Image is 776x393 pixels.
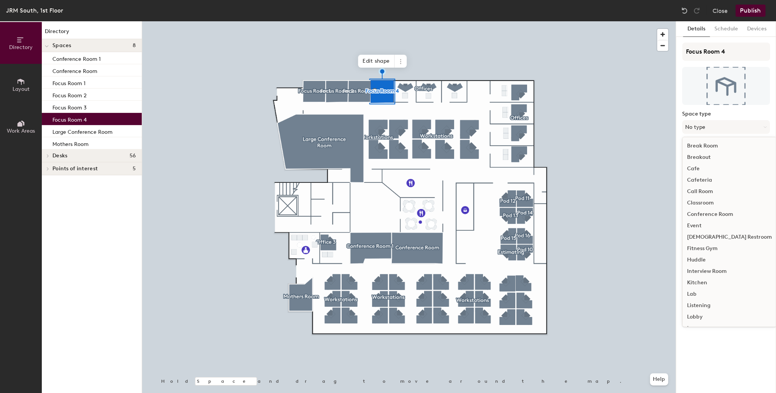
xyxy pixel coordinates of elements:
[735,5,765,17] button: Publish
[52,54,101,62] p: Conference Room 1
[681,7,688,14] img: Undo
[682,120,770,134] button: No type
[52,43,71,49] span: Spaces
[52,66,97,74] p: Conference Room
[693,7,700,14] img: Redo
[13,86,30,92] span: Layout
[7,128,35,134] span: Work Areas
[52,166,98,172] span: Points of interest
[133,166,136,172] span: 5
[9,44,33,51] span: Directory
[52,139,89,147] p: Mothers Room
[52,102,87,111] p: Focus Room 3
[52,114,87,123] p: Focus Room 4
[682,111,770,117] label: Space type
[133,43,136,49] span: 8
[52,90,87,99] p: Focus Room 2
[42,27,142,39] h1: Directory
[52,78,86,87] p: Focus Room 1
[682,67,770,105] img: The space named Focus Room 4
[52,127,112,135] p: Large Conference Room
[743,21,771,37] button: Devices
[710,21,743,37] button: Schedule
[683,21,710,37] button: Details
[129,153,136,159] span: 56
[358,55,394,68] span: Edit shape
[650,373,668,385] button: Help
[713,5,728,17] button: Close
[52,153,67,159] span: Desks
[6,6,63,15] div: JRM South, 1st Floor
